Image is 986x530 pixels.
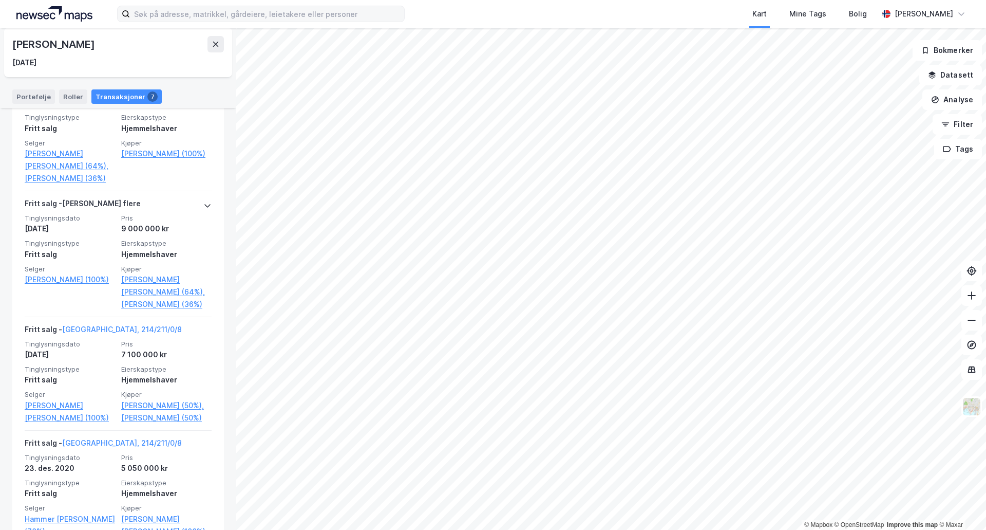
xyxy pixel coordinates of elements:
button: Tags [934,139,982,159]
iframe: Chat Widget [935,481,986,530]
div: [DATE] [25,223,115,235]
span: Kjøper [121,504,212,513]
div: Hjemmelshaver [121,122,212,135]
button: Filter [933,114,982,135]
span: Selger [25,139,115,148]
button: Bokmerker [913,40,982,61]
a: Improve this map [887,521,938,528]
span: Tinglysningstype [25,113,115,122]
span: Kjøper [121,390,212,399]
a: [PERSON_NAME] (50%) [121,412,212,424]
a: OpenStreetMap [835,521,884,528]
button: Datasett [919,65,982,85]
div: [DATE] [12,57,36,69]
div: [DATE] [25,349,115,361]
img: logo.a4113a55bc3d86da70a041830d287a7e.svg [16,6,92,22]
span: Tinglysningstype [25,239,115,248]
div: 7 100 000 kr [121,349,212,361]
div: Fritt salg [25,122,115,135]
div: Mine Tags [789,8,826,20]
div: Roller [59,89,87,104]
button: Analyse [922,89,982,110]
div: 23. des. 2020 [25,462,115,474]
span: Tinglysningsdato [25,214,115,223]
a: [PERSON_NAME] (100%) [25,273,115,286]
span: Pris [121,340,212,349]
input: Søk på adresse, matrikkel, gårdeiere, leietakere eller personer [130,6,404,22]
a: [PERSON_NAME] (50%), [121,399,212,412]
div: Kontrollprogram for chat [935,481,986,530]
div: Fritt salg - [25,437,182,453]
span: Eierskapstype [121,479,212,487]
a: [GEOGRAPHIC_DATA], 214/211/0/8 [62,325,182,334]
a: [PERSON_NAME] (100%) [121,148,212,160]
span: Pris [121,214,212,223]
span: Tinglysningsdato [25,340,115,349]
span: Eierskapstype [121,113,212,122]
div: Fritt salg [25,248,115,261]
div: Portefølje [12,89,55,104]
a: [PERSON_NAME] [PERSON_NAME] (64%), [25,148,115,172]
div: Hjemmelshaver [121,487,212,500]
div: Hjemmelshaver [121,374,212,386]
div: Kart [752,8,767,20]
a: [PERSON_NAME] [PERSON_NAME] (64%), [121,273,212,298]
div: [PERSON_NAME] [895,8,953,20]
div: Fritt salg [25,487,115,500]
a: [GEOGRAPHIC_DATA], 214/211/0/8 [62,438,182,447]
span: Pris [121,453,212,462]
span: Tinglysningstype [25,365,115,374]
div: Fritt salg [25,374,115,386]
span: Kjøper [121,265,212,273]
span: Tinglysningsdato [25,453,115,462]
div: 5 050 000 kr [121,462,212,474]
a: [PERSON_NAME] (36%) [121,298,212,310]
div: [PERSON_NAME] [12,36,97,52]
a: [PERSON_NAME] [PERSON_NAME] (100%) [25,399,115,424]
a: [PERSON_NAME] (36%) [25,172,115,185]
span: Selger [25,390,115,399]
span: Selger [25,504,115,513]
span: Tinglysningstype [25,479,115,487]
span: Kjøper [121,139,212,148]
img: Z [962,397,981,416]
span: Eierskapstype [121,239,212,248]
div: Fritt salg - [25,323,182,340]
span: Eierskapstype [121,365,212,374]
div: Bolig [849,8,867,20]
div: Fritt salg - [PERSON_NAME] flere [25,197,141,214]
a: Mapbox [804,521,832,528]
span: Selger [25,265,115,273]
div: 9 000 000 kr [121,223,212,235]
div: Transaksjoner [91,89,162,104]
div: 7 [147,92,158,102]
div: Hjemmelshaver [121,248,212,261]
